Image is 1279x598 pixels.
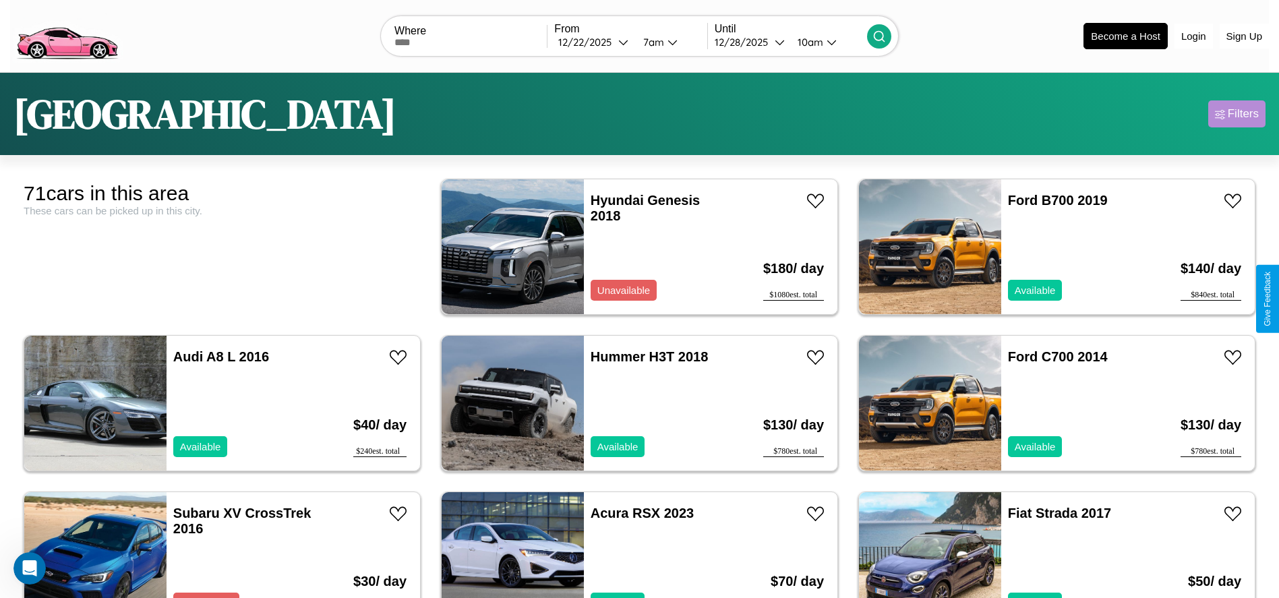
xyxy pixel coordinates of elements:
a: Ford C700 2014 [1008,349,1108,364]
p: Available [597,438,638,456]
div: $ 840 est. total [1181,290,1241,301]
h3: $ 130 / day [763,404,824,446]
button: Sign Up [1220,24,1269,49]
iframe: Intercom live chat [13,552,46,585]
button: 10am [787,35,867,49]
div: $ 240 est. total [353,446,407,457]
button: Login [1174,24,1213,49]
a: Fiat Strada 2017 [1008,506,1111,520]
p: Available [180,438,221,456]
a: Hummer H3T 2018 [591,349,709,364]
a: Hyundai Genesis 2018 [591,193,700,223]
a: Audi A8 L 2016 [173,349,269,364]
h3: $ 130 / day [1181,404,1241,446]
button: 7am [632,35,707,49]
div: These cars can be picked up in this city. [24,205,421,216]
a: Subaru XV CrossTrek 2016 [173,506,311,536]
div: 12 / 22 / 2025 [558,36,618,49]
div: Give Feedback [1263,272,1272,326]
p: Available [1015,281,1056,299]
img: logo [10,7,123,63]
div: 10am [791,36,827,49]
a: Ford B700 2019 [1008,193,1108,208]
h3: $ 40 / day [353,404,407,446]
button: Become a Host [1083,23,1168,49]
div: 7am [636,36,667,49]
a: Acura RSX 2023 [591,506,694,520]
div: Filters [1228,107,1259,121]
h1: [GEOGRAPHIC_DATA] [13,86,396,142]
div: $ 1080 est. total [763,290,824,301]
label: Where [394,25,547,37]
button: 12/22/2025 [554,35,632,49]
div: $ 780 est. total [1181,446,1241,457]
div: 71 cars in this area [24,182,421,205]
div: 12 / 28 / 2025 [715,36,775,49]
label: Until [715,23,867,35]
p: Unavailable [597,281,650,299]
label: From [554,23,707,35]
div: $ 780 est. total [763,446,824,457]
button: Filters [1208,100,1266,127]
h3: $ 140 / day [1181,247,1241,290]
p: Available [1015,438,1056,456]
h3: $ 180 / day [763,247,824,290]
